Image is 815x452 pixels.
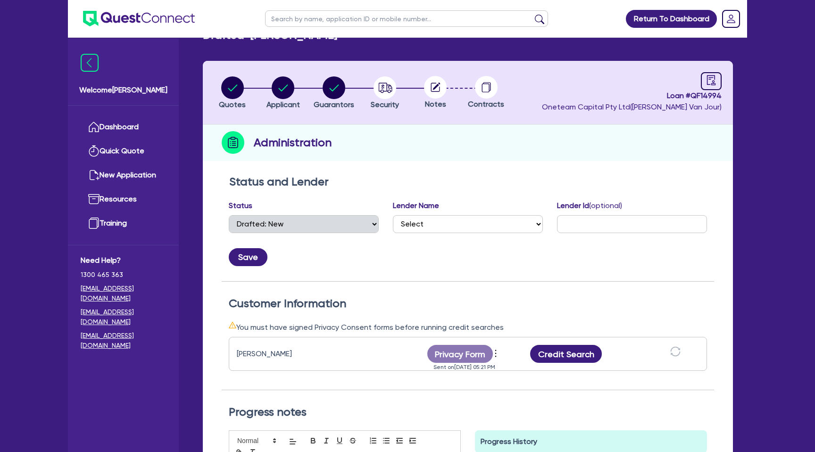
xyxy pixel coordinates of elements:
h2: Administration [254,134,332,151]
a: Quick Quote [81,139,166,163]
img: new-application [88,169,100,181]
label: Lender Id [557,200,622,211]
span: warning [229,321,236,329]
div: You must have signed Privacy Consent forms before running credit searches [229,321,707,333]
img: icon-menu-close [81,54,99,72]
img: quick-quote [88,145,100,157]
button: Applicant [266,76,300,111]
h2: Customer Information [229,297,707,310]
h2: Progress notes [229,405,707,419]
span: audit [706,75,716,85]
a: Training [81,211,166,235]
input: Search by name, application ID or mobile number... [265,10,548,27]
a: Dashboard [81,115,166,139]
a: Return To Dashboard [626,10,717,28]
span: Welcome [PERSON_NAME] [79,84,167,96]
a: New Application [81,163,166,187]
span: sync [670,346,681,357]
button: Privacy Form [427,345,493,363]
button: Security [370,76,399,111]
a: audit [701,72,722,90]
span: Loan # QF14994 [542,90,722,101]
span: Security [371,100,399,109]
span: (optional) [589,201,622,210]
button: sync [667,346,683,362]
span: Oneteam Capital Pty Ltd ( [PERSON_NAME] Van Jour ) [542,102,722,111]
button: Save [229,248,267,266]
a: [EMAIL_ADDRESS][DOMAIN_NAME] [81,284,166,303]
span: Guarantors [314,100,354,109]
a: [EMAIL_ADDRESS][DOMAIN_NAME] [81,307,166,327]
span: Need Help? [81,255,166,266]
a: Dropdown toggle [719,7,743,31]
h2: Status and Lender [229,175,707,189]
button: Guarantors [313,76,355,111]
span: more [491,346,500,360]
img: resources [88,193,100,205]
label: Lender Name [393,200,439,211]
a: Resources [81,187,166,211]
img: training [88,218,100,229]
span: Quotes [219,100,246,109]
button: Quotes [218,76,246,111]
img: quest-connect-logo-blue [83,11,195,26]
span: 1300 465 363 [81,270,166,280]
span: Notes [425,100,446,109]
div: [PERSON_NAME] [237,348,355,360]
span: Contracts [468,100,504,109]
span: Applicant [266,100,300,109]
button: Dropdown toggle [493,346,501,362]
img: step-icon [222,131,244,154]
button: Credit Search [530,345,602,363]
a: [EMAIL_ADDRESS][DOMAIN_NAME] [81,331,166,351]
label: Status [229,200,252,211]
